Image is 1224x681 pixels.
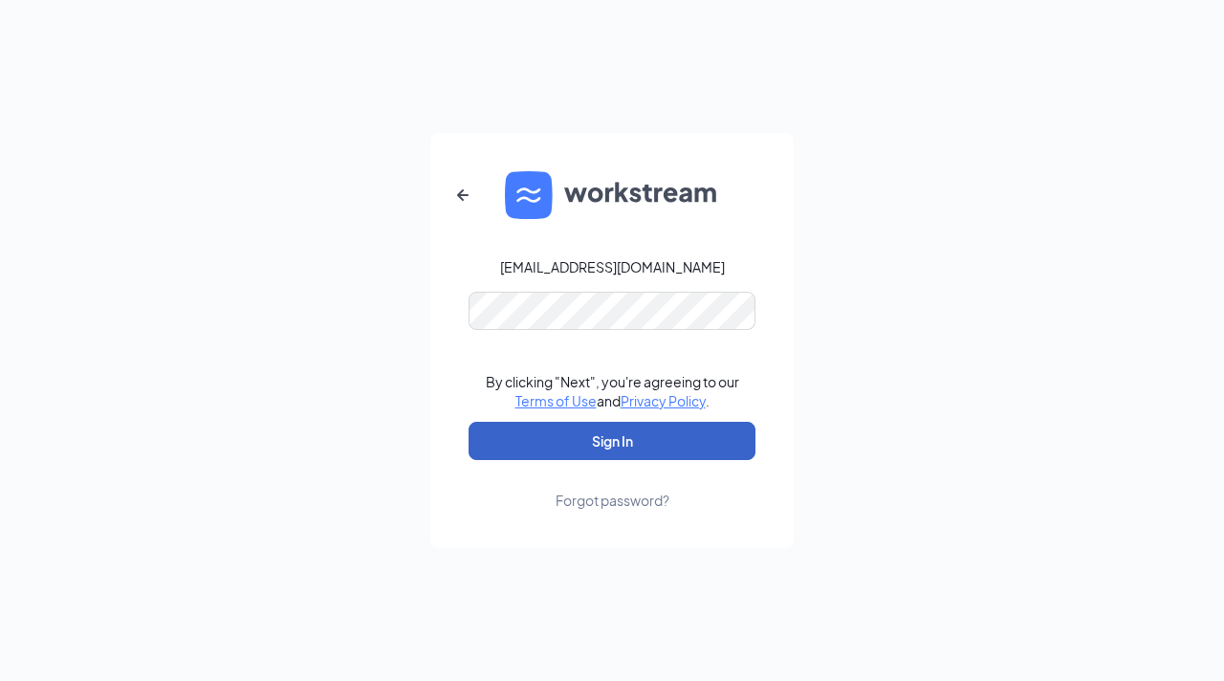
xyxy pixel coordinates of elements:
[440,172,486,218] button: ArrowLeftNew
[500,257,725,276] div: [EMAIL_ADDRESS][DOMAIN_NAME]
[556,491,669,510] div: Forgot password?
[469,422,755,460] button: Sign In
[486,372,739,410] div: By clicking "Next", you're agreeing to our and .
[451,184,474,207] svg: ArrowLeftNew
[556,460,669,510] a: Forgot password?
[621,392,706,409] a: Privacy Policy
[515,392,597,409] a: Terms of Use
[505,171,719,219] img: WS logo and Workstream text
